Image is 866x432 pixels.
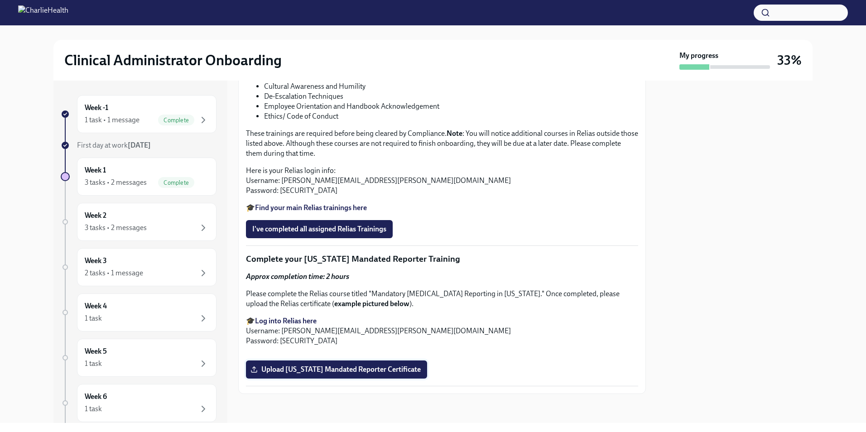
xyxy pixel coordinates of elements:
[447,129,462,138] strong: Note
[61,339,216,377] a: Week 51 task
[246,220,393,238] button: I've completed all assigned Relias Trainings
[85,223,147,233] div: 3 tasks • 2 messages
[77,141,151,149] span: First day at work
[246,166,638,196] p: Here is your Relias login info: Username: [PERSON_NAME][EMAIL_ADDRESS][PERSON_NAME][DOMAIN_NAME] ...
[61,384,216,422] a: Week 61 task
[85,211,106,221] h6: Week 2
[246,272,349,281] strong: Approx completion time: 2 hours
[679,51,718,61] strong: My progress
[264,101,638,111] li: Employee Orientation and Handbook Acknowledgement
[61,248,216,286] a: Week 32 tasks • 1 message
[61,140,216,150] a: First day at work[DATE]
[334,299,409,308] strong: example pictured below
[246,316,638,346] p: 🎓 Username: [PERSON_NAME][EMAIL_ADDRESS][PERSON_NAME][DOMAIN_NAME] Password: [SECURITY_DATA]
[264,111,638,121] li: Ethics/ Code of Conduct
[64,51,282,69] h2: Clinical Administrator Onboarding
[252,225,386,234] span: I've completed all assigned Relias Trainings
[264,82,638,91] li: Cultural Awareness and Humility
[246,203,638,213] p: 🎓
[85,165,106,175] h6: Week 1
[85,346,107,356] h6: Week 5
[246,289,638,309] p: Please complete the Relias course titled "Mandatory [MEDICAL_DATA] Reporting in [US_STATE]." Once...
[85,313,102,323] div: 1 task
[85,359,102,369] div: 1 task
[252,365,421,374] span: Upload [US_STATE] Mandated Reporter Certificate
[158,179,194,186] span: Complete
[85,115,140,125] div: 1 task • 1 message
[61,203,216,241] a: Week 23 tasks • 2 messages
[18,5,68,20] img: CharlieHealth
[85,103,108,113] h6: Week -1
[128,141,151,149] strong: [DATE]
[61,158,216,196] a: Week 13 tasks • 2 messagesComplete
[85,178,147,187] div: 3 tasks • 2 messages
[85,256,107,266] h6: Week 3
[777,52,802,68] h3: 33%
[61,293,216,331] a: Week 41 task
[61,95,216,133] a: Week -11 task • 1 messageComplete
[85,404,102,414] div: 1 task
[255,203,367,212] a: Find your main Relias trainings here
[85,301,107,311] h6: Week 4
[85,268,143,278] div: 2 tasks • 1 message
[264,91,638,101] li: De-Escalation Techniques
[255,317,317,325] a: Log into Relias here
[85,392,107,402] h6: Week 6
[246,129,638,158] p: These trainings are required before being cleared by Compliance. : You will notice additional cou...
[246,360,427,379] label: Upload [US_STATE] Mandated Reporter Certificate
[158,117,194,124] span: Complete
[246,253,638,265] p: Complete your [US_STATE] Mandated Reporter Training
